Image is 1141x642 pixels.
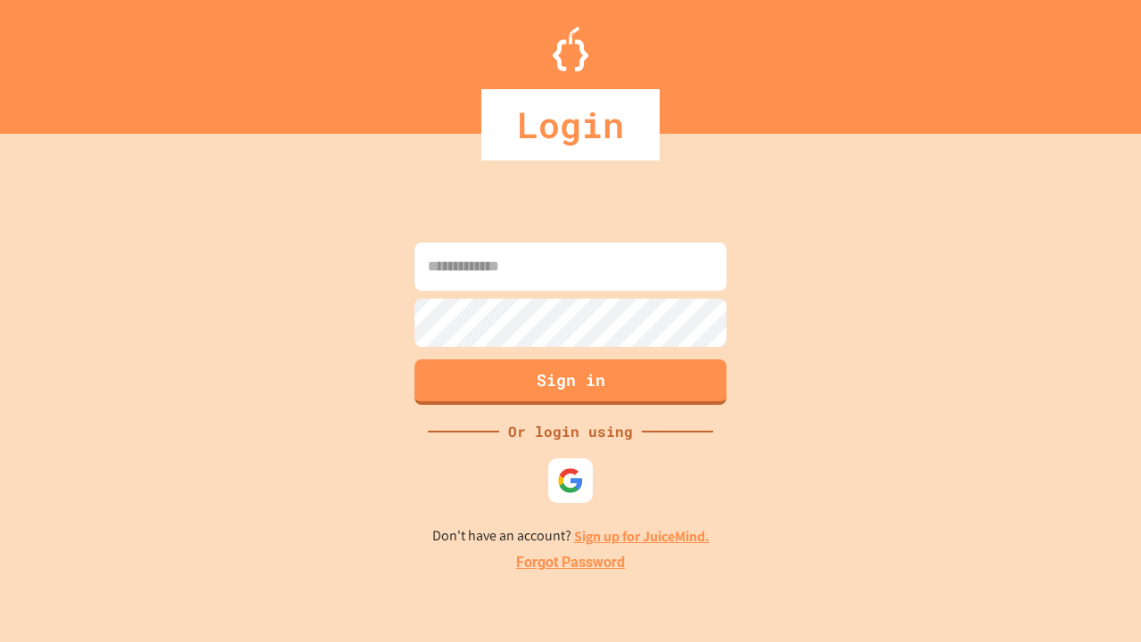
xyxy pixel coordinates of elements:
[415,359,726,405] button: Sign in
[481,89,660,160] div: Login
[432,525,710,547] p: Don't have an account?
[516,552,625,573] a: Forgot Password
[574,527,710,546] a: Sign up for JuiceMind.
[499,421,642,442] div: Or login using
[557,467,584,494] img: google-icon.svg
[553,27,588,71] img: Logo.svg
